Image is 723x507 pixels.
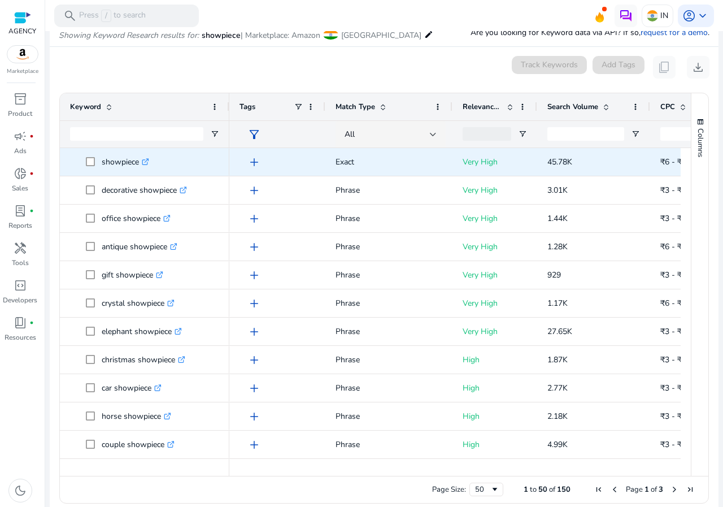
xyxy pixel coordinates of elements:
[463,348,527,371] p: High
[660,185,686,196] span: ₹3 - ₹6
[660,298,691,309] span: ₹6 - ₹12
[12,183,28,193] p: Sales
[14,204,27,218] span: lab_profile
[3,295,37,305] p: Developers
[651,484,657,495] span: of
[345,129,355,140] span: All
[336,461,442,484] p: Phrase
[463,376,527,400] p: High
[647,10,658,21] img: in.svg
[14,146,27,156] p: Ads
[336,150,442,174] p: Exact
[247,410,261,423] span: add
[660,411,686,422] span: ₹3 - ₹6
[336,292,442,315] p: Phrase
[29,209,34,213] span: fiber_manual_record
[101,10,111,22] span: /
[432,484,466,495] div: Page Size:
[8,220,32,231] p: Reports
[102,207,171,230] p: office showpiece
[210,129,219,138] button: Open Filter Menu
[547,102,598,112] span: Search Volume
[14,129,27,143] span: campaign
[660,102,675,112] span: CPC
[547,127,624,141] input: Search Volume Filter Input
[463,433,527,456] p: High
[239,102,255,112] span: Tags
[660,326,686,337] span: ₹3 - ₹6
[547,326,572,337] span: 27.65K
[102,320,182,343] p: elephant showpiece
[463,320,527,343] p: Very High
[463,150,527,174] p: Very High
[660,6,668,25] p: IN
[463,263,527,287] p: Very High
[336,179,442,202] p: Phrase
[463,235,527,258] p: Very High
[547,157,572,167] span: 45.78K
[336,102,375,112] span: Match Type
[14,92,27,106] span: inventory_2
[70,127,203,141] input: Keyword Filter Input
[659,484,663,495] span: 3
[463,292,527,315] p: Very High
[547,298,568,309] span: 1.17K
[660,270,686,280] span: ₹3 - ₹6
[102,405,171,428] p: horse showpiece
[557,484,570,495] span: 150
[660,439,686,450] span: ₹3 - ₹6
[247,382,261,395] span: add
[247,128,261,141] span: filter_alt
[547,411,568,422] span: 2.18K
[336,207,442,230] p: Phrase
[547,241,568,252] span: 1.28K
[8,26,36,36] p: AGENCY
[341,30,421,41] span: [GEOGRAPHIC_DATA]
[336,433,442,456] p: Phrase
[610,485,619,494] div: Previous Page
[247,325,261,339] span: add
[687,56,709,79] button: download
[29,134,34,138] span: fiber_manual_record
[247,212,261,226] span: add
[247,240,261,254] span: add
[336,263,442,287] p: Phrase
[670,485,679,494] div: Next Page
[5,332,36,343] p: Resources
[336,235,442,258] p: Phrase
[463,207,527,230] p: Very High
[549,484,555,495] span: of
[547,270,561,280] span: 929
[29,171,34,176] span: fiber_manual_record
[29,320,34,325] span: fiber_manual_record
[247,184,261,197] span: add
[336,376,442,400] p: Phrase
[547,213,568,224] span: 1.44K
[102,179,187,202] p: decorative showpiece
[247,438,261,452] span: add
[336,405,442,428] p: Phrase
[631,129,640,138] button: Open Filter Menu
[547,439,568,450] span: 4.99K
[682,9,696,23] span: account_circle
[626,484,643,495] span: Page
[518,129,527,138] button: Open Filter Menu
[14,316,27,330] span: book_4
[12,258,29,268] p: Tools
[469,483,503,496] div: Page Size
[14,484,27,497] span: dark_mode
[660,157,691,167] span: ₹6 - ₹12
[336,348,442,371] p: Phrase
[644,484,649,495] span: 1
[102,235,177,258] p: antique showpiece
[14,167,27,180] span: donut_small
[247,155,261,169] span: add
[241,30,320,41] span: | Marketplace: Amazon
[70,102,101,112] span: Keyword
[538,484,547,495] span: 50
[547,383,568,393] span: 2.77K
[59,30,199,41] i: Showing Keyword Research results for:
[463,179,527,202] p: Very High
[524,484,528,495] span: 1
[686,485,695,494] div: Last Page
